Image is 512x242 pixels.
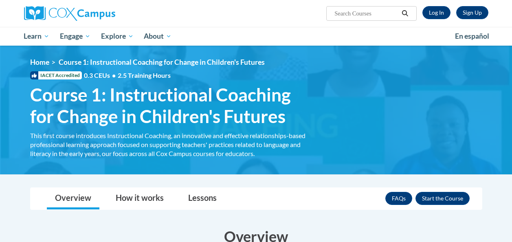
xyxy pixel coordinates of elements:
a: Overview [47,188,99,209]
a: Learn [19,27,55,46]
span: Course 1: Instructional Coaching for Change in Children's Futures [30,84,311,127]
button: Enroll [415,192,470,205]
input: Search Courses [334,9,399,18]
span: Course 1: Instructional Coaching for Change in Children's Futures [59,58,265,66]
a: Explore [96,27,139,46]
span: 0.3 CEUs [84,71,171,80]
a: Register [456,6,488,19]
a: En español [450,28,494,45]
a: Home [30,58,49,66]
div: Main menu [18,27,494,46]
img: Cox Campus [24,6,115,21]
a: How it works [108,188,172,209]
a: About [138,27,177,46]
a: Lessons [180,188,225,209]
a: Cox Campus [24,6,171,21]
span: Learn [24,31,49,41]
span: IACET Accredited [30,71,82,79]
span: • [112,71,116,79]
span: About [144,31,171,41]
span: 2.5 Training Hours [118,71,171,79]
a: Engage [55,27,96,46]
span: En español [455,32,489,40]
button: Search [399,9,411,18]
a: Log In [422,6,450,19]
span: Explore [101,31,134,41]
span: Engage [60,31,90,41]
div: This first course introduces Instructional Coaching, an innovative and effective relationships-ba... [30,131,311,158]
a: FAQs [385,192,412,205]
